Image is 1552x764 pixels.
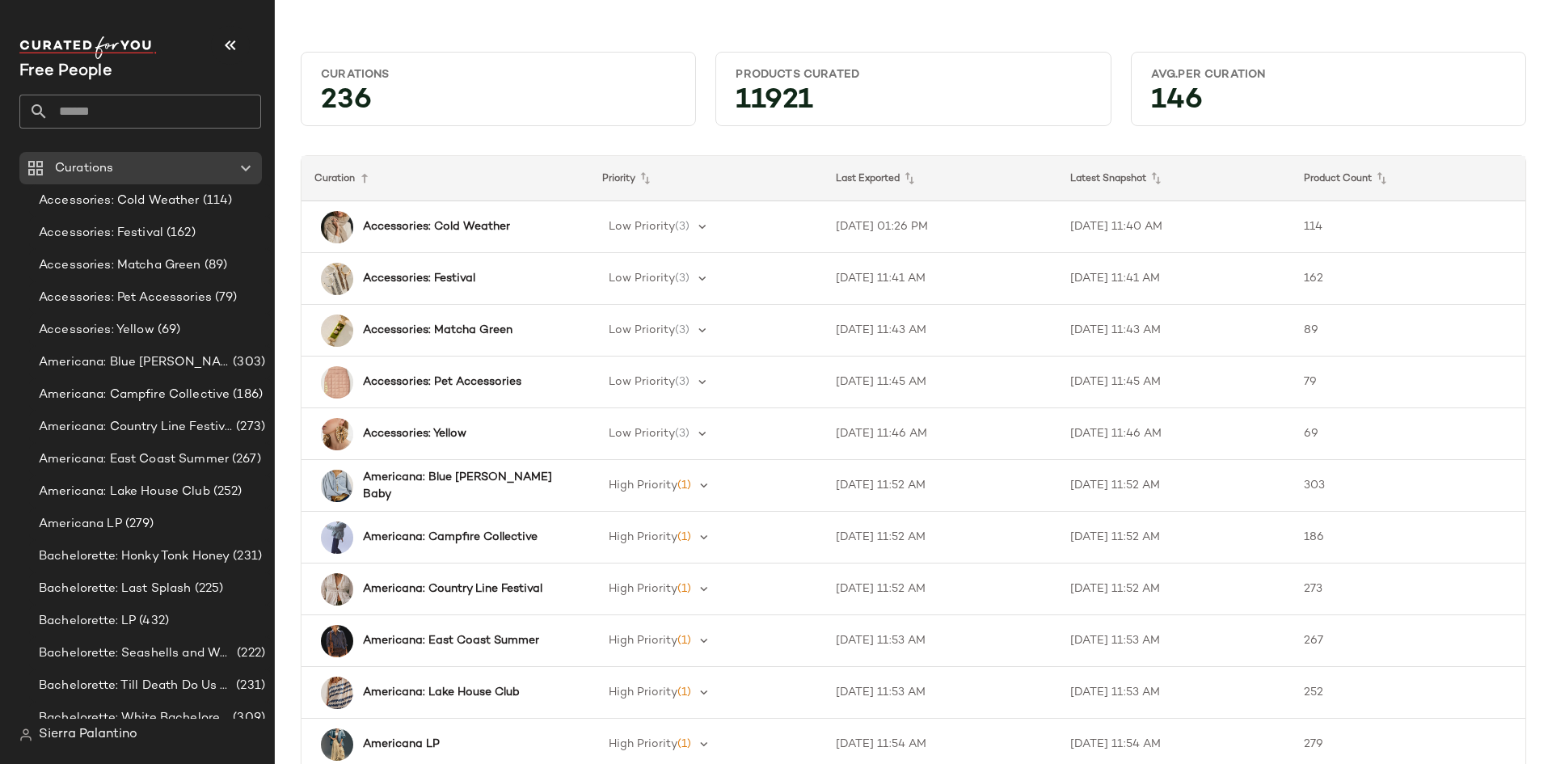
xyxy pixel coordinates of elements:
td: [DATE] 11:52 AM [1057,564,1292,615]
td: 303 [1291,460,1525,512]
span: (432) [136,612,169,631]
td: [DATE] 11:53 AM [823,615,1057,667]
td: 267 [1291,615,1525,667]
span: (3) [675,272,690,285]
td: [DATE] 11:41 AM [1057,253,1292,305]
td: [DATE] 11:45 AM [823,357,1057,408]
img: 92425776_042_0 [321,625,353,657]
td: [DATE] 01:26 PM [823,201,1057,253]
span: (231) [233,677,265,695]
span: High Priority [609,583,677,595]
span: (225) [192,580,224,598]
img: 104720784_230_b [321,314,353,347]
th: Last Exported [823,156,1057,201]
span: Bachelorette: White Bachelorette Outfits [39,709,230,728]
span: Current Company Name [19,63,112,80]
span: (89) [201,256,228,275]
td: [DATE] 11:43 AM [1057,305,1292,357]
span: (162) [163,224,196,243]
span: Americana LP [39,515,122,534]
img: 83674770_024_a [321,677,353,709]
b: Americana: Campfire Collective [363,529,538,546]
b: Americana: Country Line Festival [363,580,542,597]
td: [DATE] 11:53 AM [823,667,1057,719]
img: 95815080_004_b [321,366,353,399]
b: Americana: East Coast Summer [363,632,539,649]
img: 103626347_070_0 [321,263,353,295]
span: Bachelorette: Honky Tonk Honey [39,547,230,566]
span: Americana: East Coast Summer [39,450,229,469]
th: Product Count [1291,156,1525,201]
span: (3) [675,428,690,440]
td: [DATE] 11:52 AM [1057,460,1292,512]
span: (1) [677,479,691,492]
img: 101180578_092_e [321,470,353,502]
span: (267) [229,450,261,469]
div: 11921 [723,89,1103,119]
span: Americana: Lake House Club [39,483,210,501]
td: 69 [1291,408,1525,460]
td: 89 [1291,305,1525,357]
span: Low Priority [609,376,675,388]
td: [DATE] 11:52 AM [823,460,1057,512]
span: (1) [677,583,691,595]
td: [DATE] 11:45 AM [1057,357,1292,408]
span: Low Priority [609,272,675,285]
td: 114 [1291,201,1525,253]
span: Bachelorette: LP [39,612,136,631]
span: High Priority [609,686,677,699]
td: [DATE] 11:46 AM [823,408,1057,460]
b: Accessories: Cold Weather [363,218,510,235]
th: Curation [302,156,589,201]
span: High Priority [609,531,677,543]
span: (3) [675,376,690,388]
span: (279) [122,515,154,534]
span: Low Priority [609,324,675,336]
span: Americana: Campfire Collective [39,386,230,404]
span: High Priority [609,738,677,750]
span: High Priority [609,479,677,492]
span: Bachelorette: Till Death Do Us Party [39,677,233,695]
b: Americana LP [363,736,440,753]
td: [DATE] 11:40 AM [1057,201,1292,253]
span: (309) [230,709,265,728]
div: Products Curated [736,67,1090,82]
b: Accessories: Festival [363,270,475,287]
img: 96191242_040_0 [321,728,353,761]
span: Accessories: Festival [39,224,163,243]
span: (222) [234,644,265,663]
span: Bachelorette: Seashells and Wedding Bells [39,644,234,663]
b: Accessories: Pet Accessories [363,374,521,390]
span: Low Priority [609,221,675,233]
th: Priority [589,156,824,201]
span: (186) [230,386,263,404]
span: (79) [212,289,238,307]
td: 186 [1291,512,1525,564]
td: [DATE] 11:41 AM [823,253,1057,305]
div: Curations [321,67,676,82]
b: Americana: Blue [PERSON_NAME] Baby [363,469,560,503]
span: (1) [677,738,691,750]
span: Americana: Country Line Festival [39,418,233,437]
img: 93911964_010_0 [321,573,353,606]
span: (3) [675,324,690,336]
img: 100714385_237_d [321,521,353,554]
td: 162 [1291,253,1525,305]
div: 236 [308,89,689,119]
td: [DATE] 11:52 AM [1057,512,1292,564]
td: [DATE] 11:46 AM [1057,408,1292,460]
span: (1) [677,531,691,543]
span: Low Priority [609,428,675,440]
span: Accessories: Cold Weather [39,192,200,210]
td: 79 [1291,357,1525,408]
span: Accessories: Pet Accessories [39,289,212,307]
b: Accessories: Yellow [363,425,466,442]
div: 146 [1138,89,1519,119]
b: Americana: Lake House Club [363,684,520,701]
span: Accessories: Yellow [39,321,154,340]
span: (114) [200,192,233,210]
td: 252 [1291,667,1525,719]
img: svg%3e [19,728,32,741]
td: [DATE] 11:43 AM [823,305,1057,357]
td: [DATE] 11:53 AM [1057,615,1292,667]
